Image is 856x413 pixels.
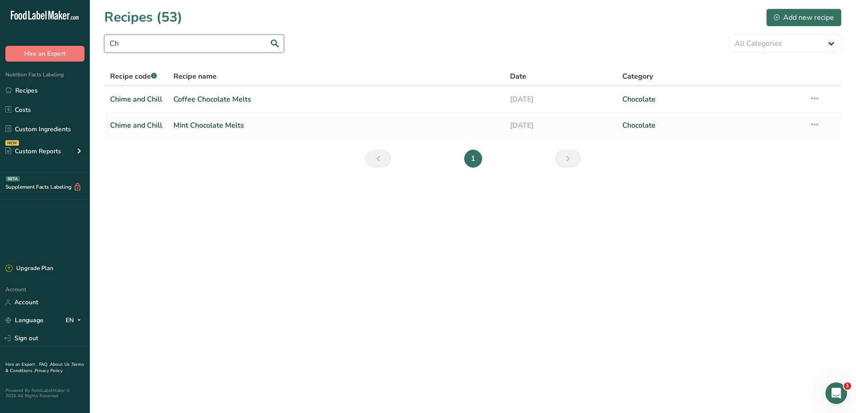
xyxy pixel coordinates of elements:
[622,90,798,109] a: Chocolate
[5,264,53,273] div: Upgrade Plan
[5,46,84,62] button: Hire an Expert
[510,71,526,82] span: Date
[110,116,163,135] a: Chime and Chill
[5,361,37,368] a: Hire an Expert .
[173,116,499,135] a: Mint Chocolate Melts
[622,71,653,82] span: Category
[510,116,612,135] a: [DATE]
[774,12,834,23] div: Add new recipe
[844,382,851,390] span: 1
[35,368,62,374] a: Privacy Policy
[104,35,284,53] input: Search for recipe
[5,361,84,374] a: Terms & Conditions .
[766,9,842,27] button: Add new recipe
[5,312,44,328] a: Language
[173,71,217,82] span: Recipe name
[5,140,19,146] div: NEW
[510,90,612,109] a: [DATE]
[50,361,71,368] a: About Us .
[104,7,182,27] h1: Recipes (53)
[555,150,581,168] a: Next page
[5,388,84,399] div: Powered By FoodLabelMaker © 2025 All Rights Reserved
[6,176,20,182] div: BETA
[5,147,61,156] div: Custom Reports
[173,90,499,109] a: Coffee Chocolate Melts
[110,71,157,81] span: Recipe code
[66,315,84,326] div: EN
[365,150,391,168] a: Previous page
[110,90,163,109] a: Chime and Chill
[39,361,50,368] a: FAQ .
[622,116,798,135] a: Chocolate
[825,382,847,404] iframe: Intercom live chat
